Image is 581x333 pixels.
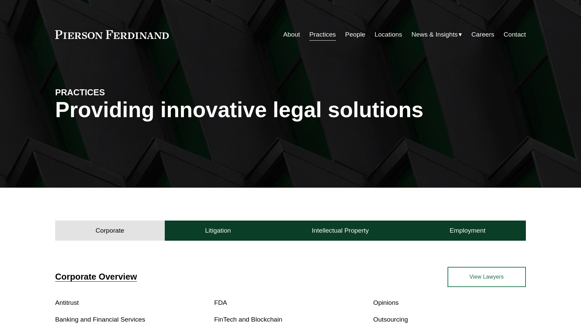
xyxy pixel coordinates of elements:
a: Outsourcing [373,316,408,323]
span: News & Insights [412,29,458,41]
a: FDA [214,299,227,306]
a: Opinions [373,299,399,306]
a: Antitrust [55,299,79,306]
h4: Corporate [95,227,124,235]
a: Practices [309,28,336,41]
a: Banking and Financial Services [55,316,145,323]
a: People [345,28,365,41]
h4: Litigation [205,227,231,235]
h4: PRACTICES [55,87,173,98]
a: Corporate Overview [55,272,137,281]
h4: Employment [450,227,486,235]
a: View Lawyers [448,267,526,287]
a: folder dropdown [412,28,462,41]
a: Careers [471,28,494,41]
a: FinTech and Blockchain [214,316,282,323]
a: Contact [504,28,526,41]
a: About [283,28,300,41]
a: Locations [375,28,402,41]
h1: Providing innovative legal solutions [55,98,526,122]
h4: Intellectual Property [312,227,369,235]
